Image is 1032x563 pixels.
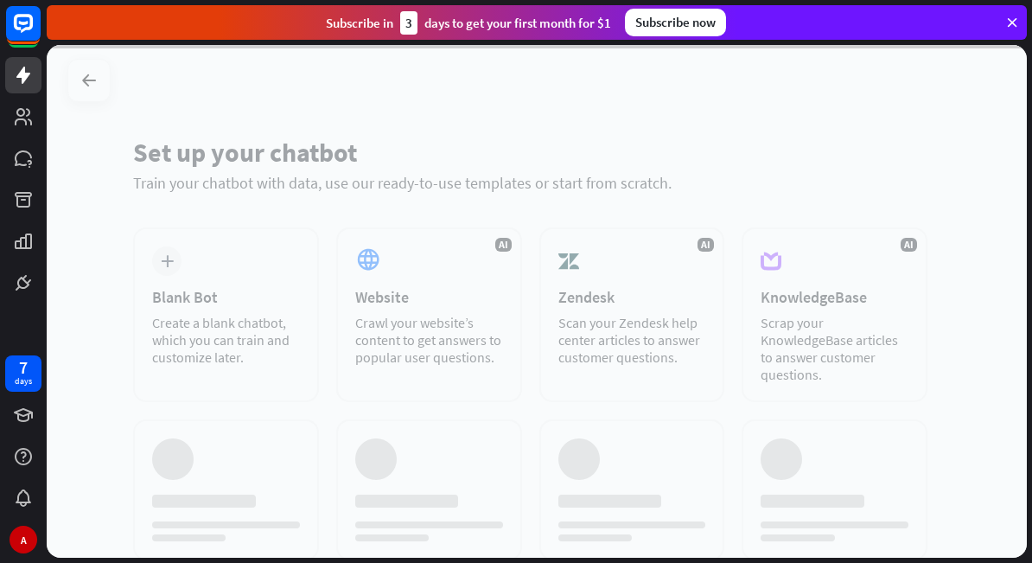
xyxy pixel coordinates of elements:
div: A [10,526,37,553]
div: 7 [19,360,28,375]
a: 7 days [5,355,41,392]
div: Subscribe now [625,9,726,36]
div: days [15,375,32,387]
div: Subscribe in days to get your first month for $1 [326,11,611,35]
div: 3 [400,11,417,35]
